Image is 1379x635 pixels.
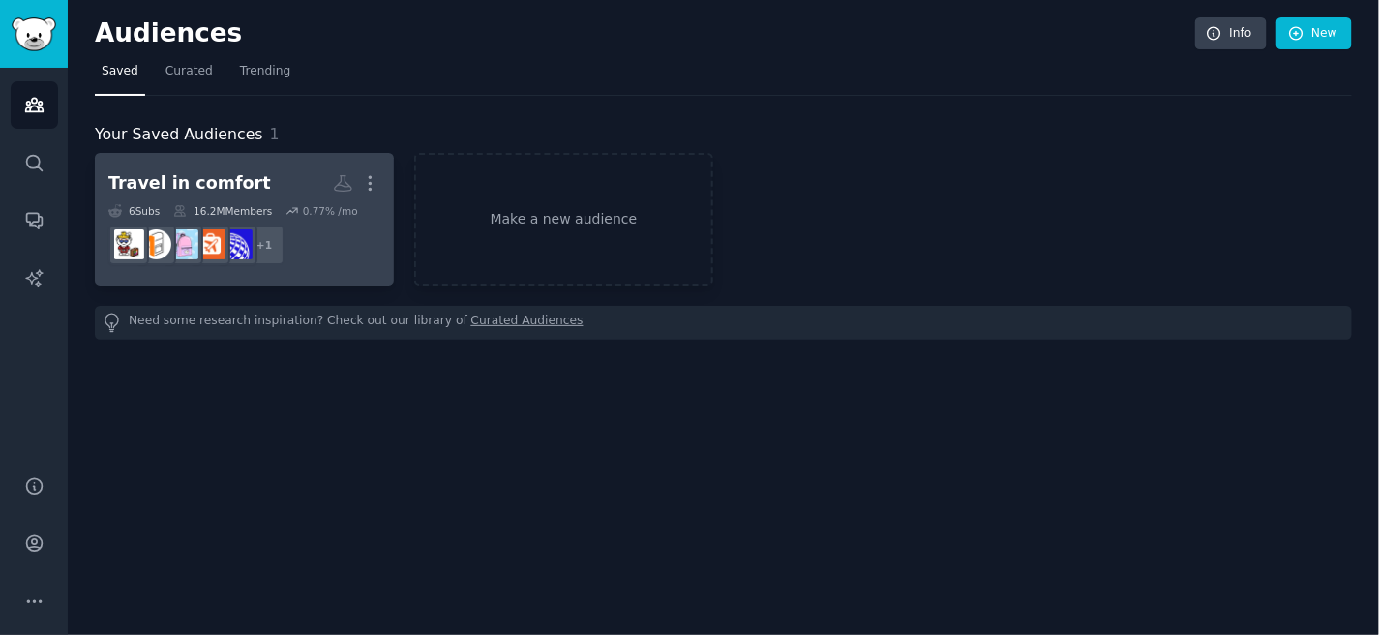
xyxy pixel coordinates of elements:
img: GummySearch logo [12,17,56,51]
div: + 1 [244,225,285,265]
span: Your Saved Audiences [95,123,263,147]
img: onebag [141,229,171,259]
a: Info [1195,17,1267,50]
span: 1 [270,125,280,143]
span: Curated [165,63,213,80]
a: Make a new audience [414,153,713,286]
a: Travel in comfort6Subs16.2MMembers0.77% /mo+1unitedairlinesPackAndGoHerOneBagonebagtravel [95,153,394,286]
span: Trending [240,63,290,80]
img: unitedairlines [223,229,253,259]
img: travel [114,229,144,259]
h2: Audiences [95,18,1195,49]
img: HerOneBag [168,229,198,259]
div: 16.2M Members [173,204,272,218]
div: 0.77 % /mo [303,204,358,218]
a: Saved [95,56,145,96]
span: Saved [102,63,138,80]
a: Curated Audiences [471,313,584,333]
a: Curated [159,56,220,96]
div: 6 Sub s [108,204,160,218]
div: Travel in comfort [108,171,271,196]
a: Trending [233,56,297,96]
a: New [1276,17,1352,50]
img: PackAndGo [195,229,225,259]
div: Need some research inspiration? Check out our library of [95,306,1352,340]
